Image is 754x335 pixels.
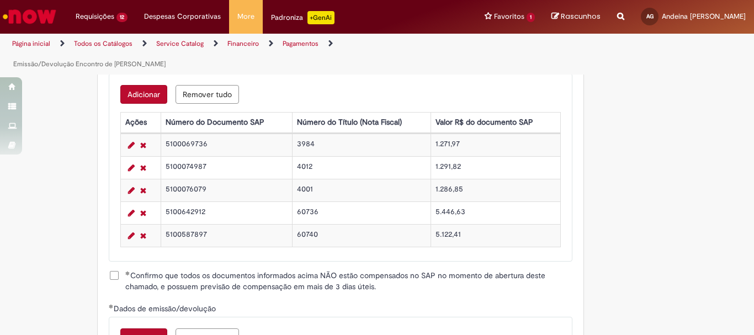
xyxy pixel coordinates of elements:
td: 60740 [292,225,431,247]
span: Andeina [PERSON_NAME] [662,12,746,21]
td: 5.446,63 [431,202,560,225]
td: 1.291,82 [431,157,560,179]
span: Confirmo que todos os documentos informados acima NÃO estão compensados no SAP no momento de aber... [125,270,572,292]
span: Obrigatório Preenchido [125,271,130,275]
span: Favoritos [494,11,524,22]
th: Valor R$ do documento SAP [431,113,560,133]
a: Pagamentos [283,39,318,48]
span: 1 [527,13,535,22]
th: Ações [120,113,161,133]
a: Editar Linha 1 [125,139,137,152]
a: Remover linha 1 [137,139,149,152]
td: 3984 [292,134,431,157]
a: Emissão/Devolução Encontro de [PERSON_NAME] [13,60,166,68]
a: Editar Linha 3 [125,184,137,197]
p: +GenAi [307,11,334,24]
a: Todos os Catálogos [74,39,132,48]
span: Requisições [76,11,114,22]
span: Rascunhos [561,11,601,22]
span: AG [646,13,654,20]
td: 60736 [292,202,431,225]
span: More [237,11,254,22]
a: Editar Linha 4 [125,206,137,220]
td: 4012 [292,157,431,179]
td: 5100076079 [161,179,292,202]
span: Obrigatório Preenchido [109,304,114,309]
td: 1.271,97 [431,134,560,157]
td: 5100642912 [161,202,292,225]
a: Remover linha 5 [137,229,149,242]
img: ServiceNow [1,6,58,28]
a: Remover linha 3 [137,184,149,197]
a: Editar Linha 2 [125,161,137,174]
td: 5100587897 [161,225,292,247]
a: Remover linha 2 [137,161,149,174]
td: 5100069736 [161,134,292,157]
ul: Trilhas de página [8,34,495,75]
td: 1.286,85 [431,179,560,202]
a: Editar Linha 5 [125,229,137,242]
button: Adicionar uma linha para Informações do(s) documento(s) a ser(em) abatido(s) [120,85,167,104]
a: Página inicial [12,39,50,48]
span: 12 [116,13,128,22]
span: Dados de emissão/devolução [114,304,218,313]
a: Service Catalog [156,39,204,48]
span: Despesas Corporativas [144,11,221,22]
a: Rascunhos [551,12,601,22]
td: 5100074987 [161,157,292,179]
th: Número do Documento SAP [161,113,292,133]
a: Remover linha 4 [137,206,149,220]
div: Padroniza [271,11,334,24]
td: 4001 [292,179,431,202]
a: Financeiro [227,39,259,48]
td: 5.122,41 [431,225,560,247]
button: Remover todas as linhas de Informações do(s) documento(s) a ser(em) abatido(s) [176,85,239,104]
th: Número do Título (Nota Fiscal) [292,113,431,133]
